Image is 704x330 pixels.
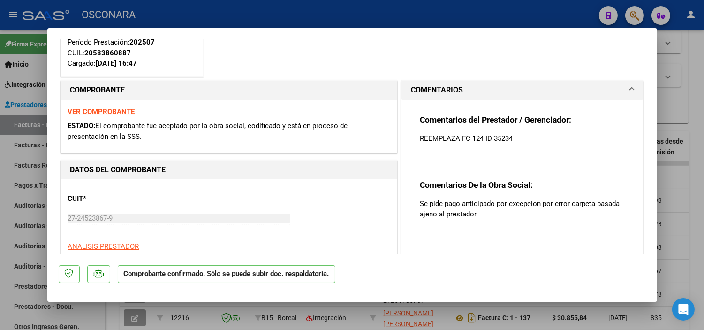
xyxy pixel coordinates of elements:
[420,133,625,144] p: REEMPLAZA FC 124 ID 35234
[420,180,533,190] strong: Comentarios De la Obra Social:
[70,85,125,94] strong: COMPROBANTE
[68,122,96,130] span: ESTADO:
[130,38,155,46] strong: 202507
[672,298,695,321] div: Open Intercom Messenger
[85,48,131,59] div: 20583860887
[68,122,348,141] span: El comprobante fue aceptado por la obra social, codificado y está en proceso de presentación en l...
[68,193,165,204] p: CUIT
[411,84,463,96] h1: COMENTARIOS
[420,115,571,124] strong: Comentarios del Prestador / Gerenciador:
[96,59,137,68] strong: [DATE] 16:47
[420,199,625,219] p: Se pide pago anticipado por excepcion por error carpeta pasada ajeno al prestador
[68,242,139,251] span: ANALISIS PRESTADOR
[401,81,643,100] mat-expansion-panel-header: COMENTARIOS
[401,100,643,262] div: COMENTARIOS
[118,265,335,284] p: Comprobante confirmado. Sólo se puede subir doc. respaldatoria.
[70,165,166,174] strong: DATOS DEL COMPROBANTE
[68,107,135,116] a: VER COMPROBANTE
